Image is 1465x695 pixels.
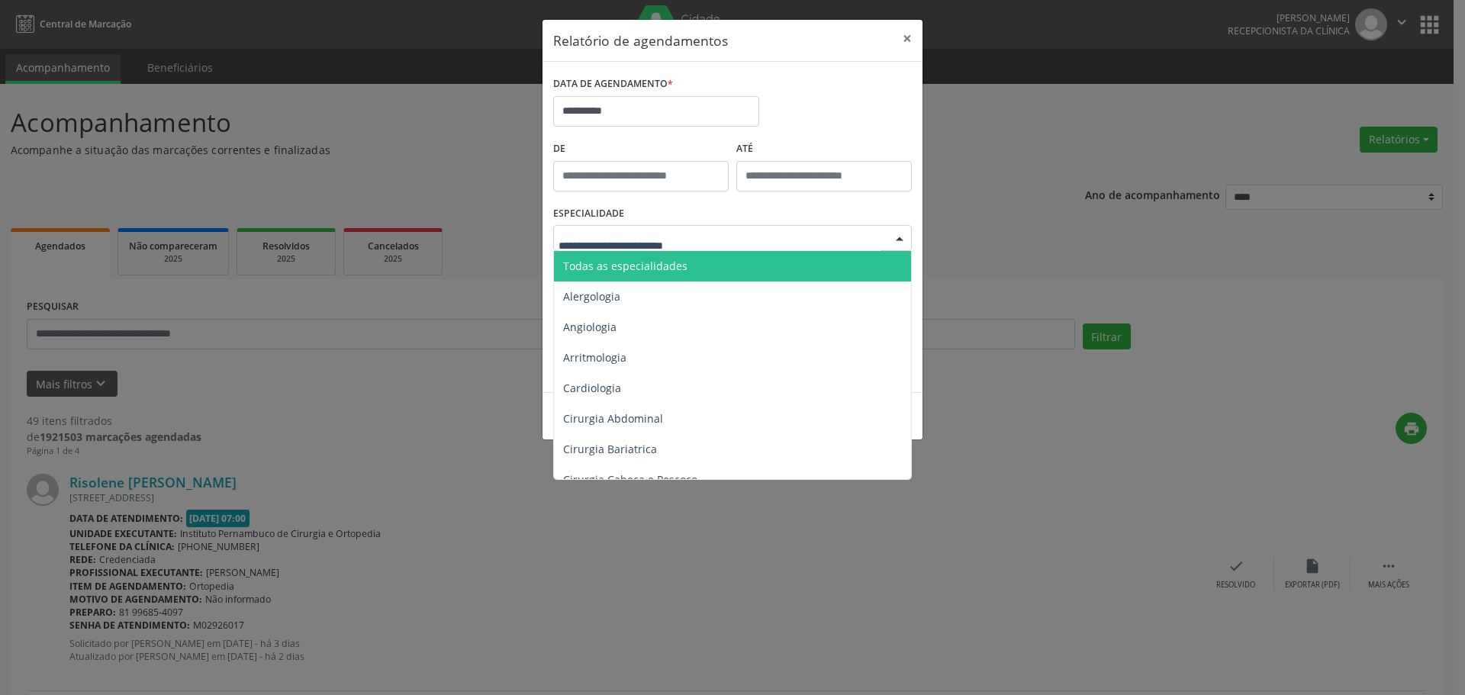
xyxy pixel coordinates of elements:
button: Close [892,20,922,57]
label: ATÉ [736,137,912,161]
span: Cirurgia Bariatrica [563,442,657,456]
h5: Relatório de agendamentos [553,31,728,50]
span: Cirurgia Abdominal [563,411,663,426]
label: DATA DE AGENDAMENTO [553,72,673,96]
span: Todas as especialidades [563,259,687,273]
span: Angiologia [563,320,617,334]
span: Cardiologia [563,381,621,395]
span: Alergologia [563,289,620,304]
label: ESPECIALIDADE [553,202,624,226]
span: Arritmologia [563,350,626,365]
label: De [553,137,729,161]
span: Cirurgia Cabeça e Pescoço [563,472,697,487]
